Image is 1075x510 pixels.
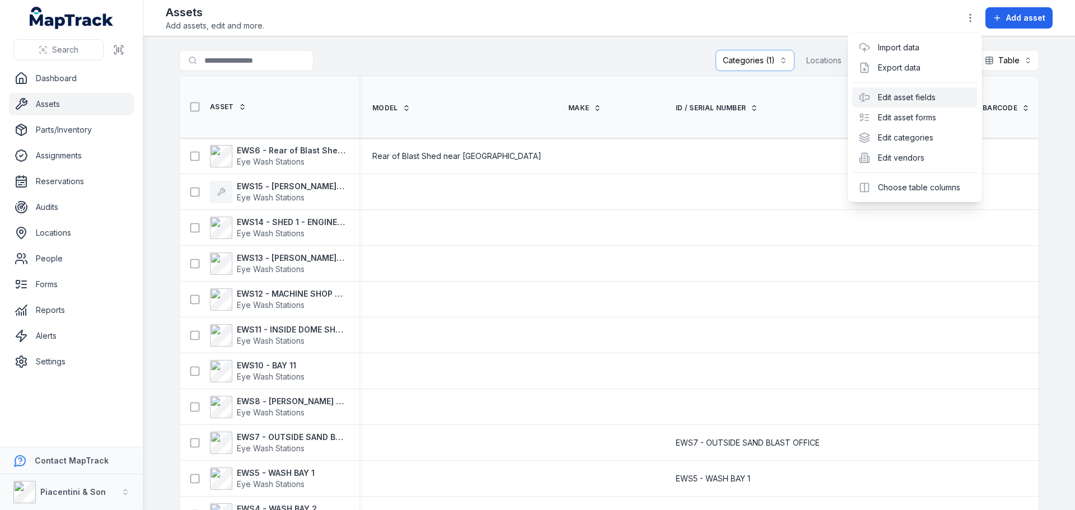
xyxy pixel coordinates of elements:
[852,87,978,107] div: Edit asset fields
[852,148,978,168] div: Edit vendors
[852,177,978,198] div: Choose table columns
[852,58,978,78] div: Export data
[852,128,978,148] div: Edit categories
[852,107,978,128] div: Edit asset forms
[878,42,919,53] a: Import data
